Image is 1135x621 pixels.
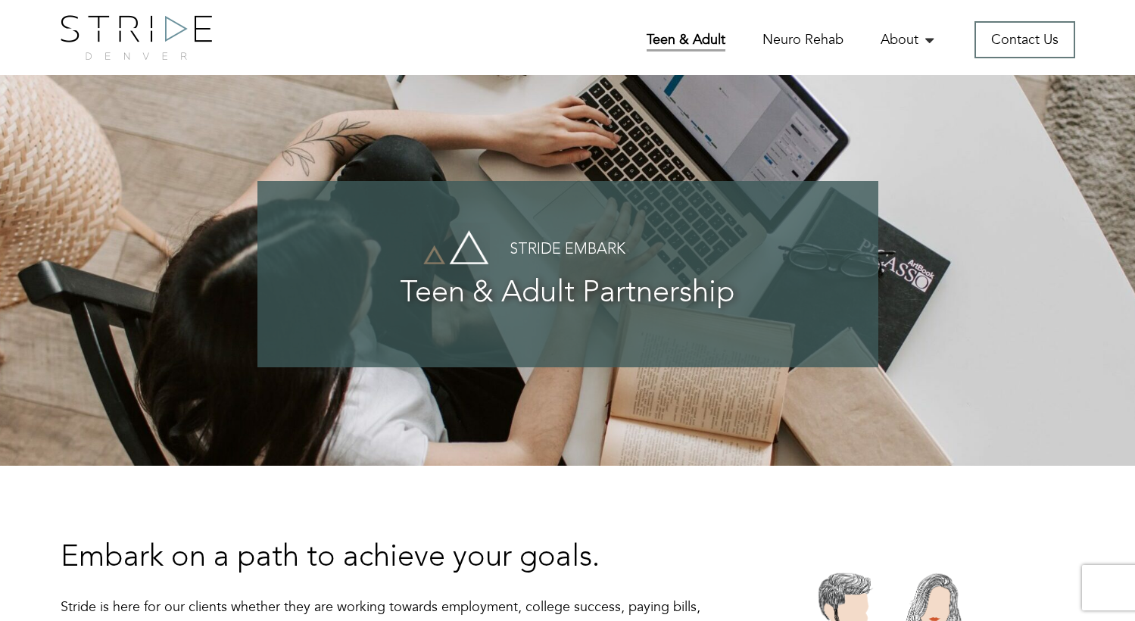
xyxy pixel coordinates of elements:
[974,21,1075,58] a: Contact Us
[288,242,848,258] h4: Stride Embark
[647,30,725,51] a: Teen & Adult
[762,30,843,49] a: Neuro Rehab
[881,30,937,49] a: About
[61,541,729,575] h3: Embark on a path to achieve your goals.
[61,15,212,60] img: logo.png
[288,277,848,310] h3: Teen & Adult Partnership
